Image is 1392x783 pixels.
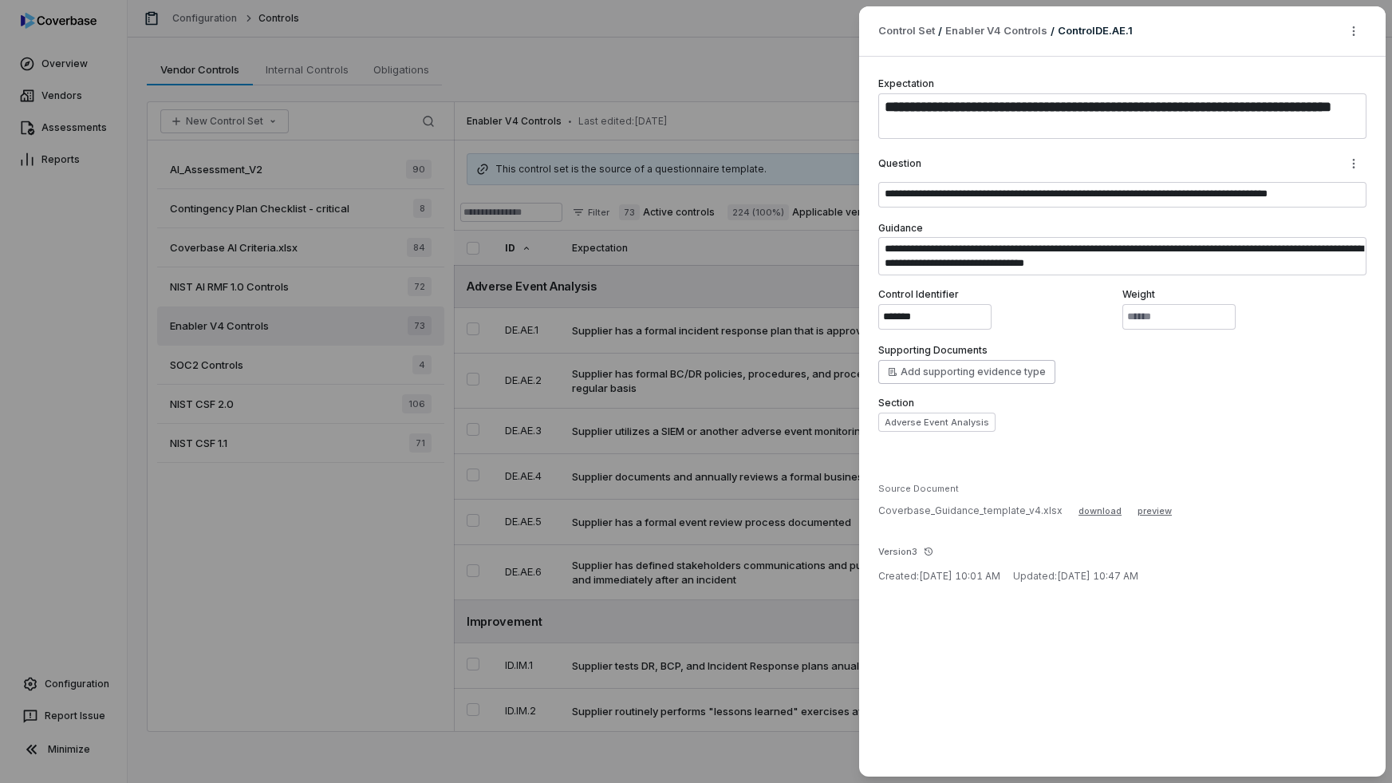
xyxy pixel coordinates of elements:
span: Control Set [878,23,935,39]
button: Add supporting evidence type [878,360,1055,384]
label: Supporting Documents [878,344,988,357]
label: Weight [1122,288,1366,301]
button: Question actions [1341,152,1366,176]
label: Expectation [878,77,934,89]
button: More actions [1341,19,1366,43]
p: Coverbase_Guidance_template_v4.xlsx [878,504,1063,517]
div: Source Document [878,483,1366,495]
label: Section [878,397,1366,409]
button: preview [1138,501,1172,520]
p: / [938,24,942,38]
label: Guidance [878,222,923,234]
a: Enabler V4 Controls [945,23,1047,39]
p: / [1051,24,1055,38]
button: download [1072,501,1128,520]
label: Control Identifier [878,288,1122,301]
span: Created: [DATE] 10:01 AM [878,570,1000,582]
span: Control DE.AE.1 [1058,24,1133,37]
button: Version3 [873,535,938,568]
span: Updated: [DATE] 10:47 AM [1013,570,1138,582]
button: Adverse Event Analysis [878,413,996,432]
label: Question [878,157,921,170]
